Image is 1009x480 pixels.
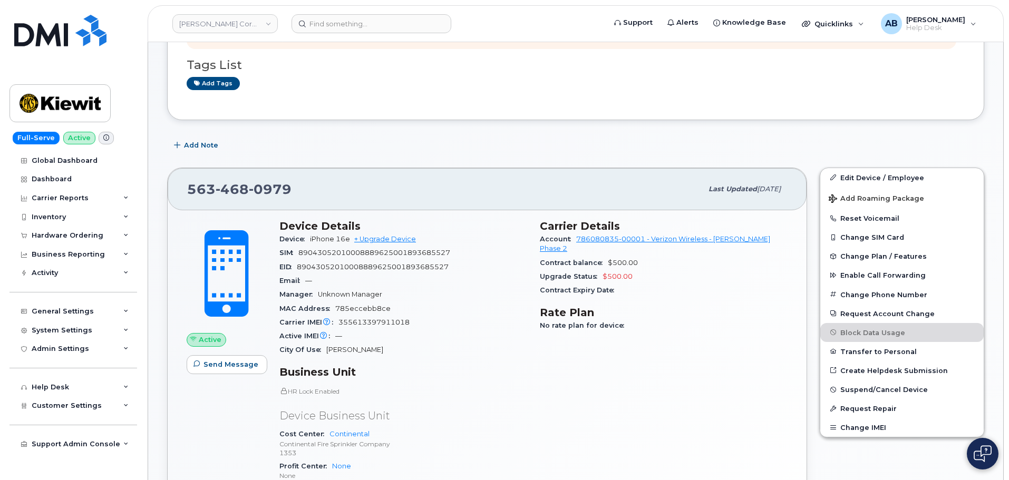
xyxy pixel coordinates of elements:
h3: Rate Plan [540,306,788,319]
span: Profit Center [279,462,332,470]
button: Change IMEI [820,418,984,437]
a: Knowledge Base [706,12,793,33]
a: Alerts [660,12,706,33]
span: Send Message [203,359,258,369]
span: iPhone 16e [310,235,350,243]
h3: Business Unit [279,366,527,378]
a: Add tags [187,77,240,90]
p: 1353 [279,448,527,457]
button: Block Data Usage [820,323,984,342]
button: Suspend/Cancel Device [820,380,984,399]
a: Support [607,12,660,33]
span: Active IMEI [279,332,335,340]
span: — [335,332,342,340]
span: 785eccebb8ce [335,305,391,312]
button: Change SIM Card [820,228,984,247]
span: Add Note [184,140,218,150]
span: $500.00 [603,272,633,280]
a: None [332,462,351,470]
span: Quicklinks [814,19,853,28]
img: Open chat [974,445,992,462]
h3: Carrier Details [540,220,788,232]
p: Device Business Unit [279,408,527,424]
span: Manager [279,290,318,298]
span: No rate plan for device [540,321,629,329]
span: MAC Address [279,305,335,312]
span: Change Plan / Features [840,252,927,260]
p: Continental Fire Sprinkler Company [279,439,527,448]
span: Add Roaming Package [829,194,924,204]
a: Create Helpdesk Submission [820,361,984,380]
span: Device [279,235,310,243]
span: $500.00 [608,259,638,267]
h3: Tags List [187,58,965,72]
span: SIM [279,249,298,257]
span: AB [885,17,898,30]
span: — [305,277,312,285]
span: Upgrade Status [540,272,603,280]
button: Transfer to Personal [820,342,984,361]
span: [DATE] [757,185,781,193]
input: Find something... [292,14,451,33]
span: Last updated [709,185,757,193]
p: None [279,471,527,480]
a: Continental [329,430,370,438]
span: 468 [216,181,249,197]
span: 355613397911018 [338,318,410,326]
span: City Of Use [279,346,326,354]
button: Add Note [167,136,227,155]
span: Contract balance [540,259,608,267]
p: HR Lock Enabled [279,387,527,396]
span: Support [623,17,653,28]
button: Change Plan / Features [820,247,984,266]
span: Alerts [676,17,698,28]
h3: Device Details [279,220,527,232]
a: 786080835-00001 - Verizon Wireless - [PERSON_NAME] Phase 2 [540,235,770,252]
span: 0979 [249,181,292,197]
button: Change Phone Number [820,285,984,304]
button: Add Roaming Package [820,187,984,209]
span: Email [279,277,305,285]
span: Account [540,235,576,243]
span: EID [279,263,297,271]
a: + Upgrade Device [354,235,416,243]
div: Quicklinks [794,13,871,34]
span: [PERSON_NAME] [326,346,383,354]
span: 89043052010008889625001893685527 [297,263,449,271]
span: 563 [187,181,292,197]
button: Request Account Change [820,304,984,323]
a: Edit Device / Employee [820,168,984,187]
span: Suspend/Cancel Device [840,386,928,394]
a: Kiewit Corporation [172,14,278,33]
span: Active [199,335,221,345]
span: Carrier IMEI [279,318,338,326]
span: 89043052010008889625001893685527 [298,249,450,257]
span: Help Desk [906,24,965,32]
span: Enable Call Forwarding [840,271,926,279]
button: Send Message [187,355,267,374]
span: Knowledge Base [722,17,786,28]
span: Contract Expiry Date [540,286,619,294]
div: Adam Bake [874,13,984,34]
button: Request Repair [820,399,984,418]
span: Cost Center [279,430,329,438]
span: Unknown Manager [318,290,382,298]
button: Enable Call Forwarding [820,266,984,285]
span: [PERSON_NAME] [906,15,965,24]
button: Reset Voicemail [820,209,984,228]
